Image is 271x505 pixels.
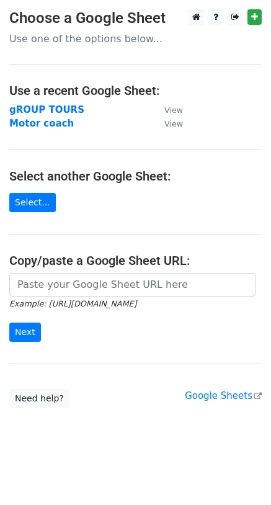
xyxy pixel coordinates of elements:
small: View [164,119,183,128]
a: Select... [9,193,56,212]
a: Motor coach [9,118,74,129]
a: gROUP TOURS [9,104,84,115]
input: Paste your Google Sheet URL here [9,273,255,297]
a: View [152,104,183,115]
h4: Use a recent Google Sheet: [9,83,262,98]
h4: Copy/paste a Google Sheet URL: [9,253,262,268]
h3: Choose a Google Sheet [9,9,262,27]
input: Next [9,323,41,342]
a: View [152,118,183,129]
a: Google Sheets [185,390,262,401]
small: Example: [URL][DOMAIN_NAME] [9,299,136,308]
small: View [164,105,183,115]
h4: Select another Google Sheet: [9,169,262,184]
a: Need help? [9,389,69,408]
p: Use one of the options below... [9,32,262,45]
